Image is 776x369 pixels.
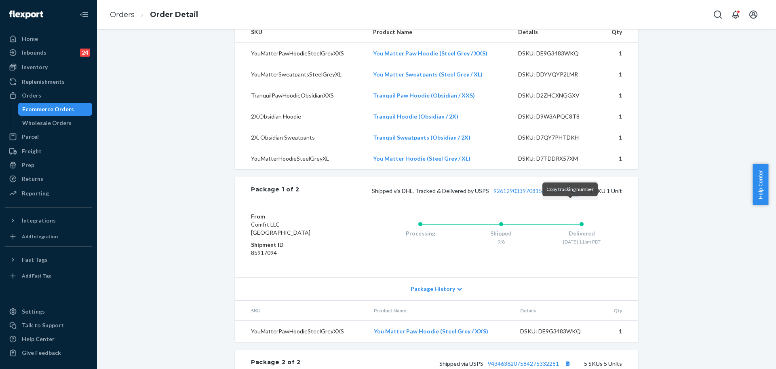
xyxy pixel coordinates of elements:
[5,319,92,332] a: Talk to Support
[745,6,761,23] button: Open account menu
[5,214,92,227] button: Integrations
[518,134,594,142] div: DSKU: D7QY7PHTDKH
[518,49,594,57] div: DSKU: DE9G3483WKQ
[5,130,92,143] a: Parcel
[5,46,92,59] a: Inbounds24
[373,155,470,162] a: You Matter Hoodie (Steel Grey / XL)
[22,321,64,329] div: Talk to Support
[22,78,65,86] div: Replenishments
[439,360,573,367] span: Shipped via USPS
[22,49,46,57] div: Inbounds
[5,253,92,266] button: Fast Tags
[512,21,601,43] th: Details
[5,145,92,158] a: Freight
[251,249,348,257] dd: 85917094
[380,229,461,238] div: Processing
[5,346,92,359] button: Give Feedback
[367,21,512,43] th: Product Name
[150,10,198,19] a: Order Detail
[373,71,483,78] a: You Matter Sweatpants (Steel Grey / XL)
[601,43,638,64] td: 1
[235,301,367,321] th: SKU
[235,64,367,85] td: YouMatterSweatpantsSteelGreyXL
[5,75,92,88] a: Replenishments
[22,175,43,183] div: Returns
[22,216,56,225] div: Integrations
[9,11,43,19] img: Flexport logo
[22,307,45,316] div: Settings
[461,238,542,245] div: 9/8
[80,49,90,57] div: 24
[601,127,638,148] td: 1
[235,43,367,64] td: YouMatterPawHoodieSteelGreyXXS
[22,63,48,71] div: Inventory
[5,230,92,243] a: Add Integration
[601,148,638,169] td: 1
[5,269,92,282] a: Add Fast Tag
[546,186,594,192] span: Copy tracking number
[518,91,594,100] div: DSKU: D2ZHCXNGGXV
[22,105,74,113] div: Ecommerce Orders
[601,21,638,43] th: Qty
[22,119,72,127] div: Wholesale Orders
[518,155,594,163] div: DSKU: D7TDDRX57XM
[601,64,638,85] td: 1
[488,360,559,367] a: 9434636207584275332281
[76,6,92,23] button: Close Navigation
[22,189,49,197] div: Reporting
[5,305,92,318] a: Settings
[235,106,367,127] td: 2X.Obsidian Hoodie
[110,10,135,19] a: Orders
[520,327,596,335] div: DSKU: DE9G3483WKQ
[541,229,622,238] div: Delivered
[753,164,768,205] button: Help Center
[373,92,475,99] a: Tranquil Paw Hoodie (Obsidian / XXS)
[518,70,594,78] div: DSKU: DDYVQYP2LMR
[5,32,92,45] a: Home
[710,6,726,23] button: Open Search Box
[367,301,514,321] th: Product Name
[251,358,301,369] div: Package 2 of 2
[235,148,367,169] td: YouMatterHoodieSteelGreyXL
[103,3,205,27] ol: breadcrumbs
[299,185,622,196] div: 1 SKU 1 Unit
[22,161,34,169] div: Prep
[5,159,92,172] a: Prep
[5,333,92,346] a: Help Center
[18,117,93,129] a: Wholesale Orders
[411,285,455,293] span: Package History
[235,21,367,43] th: SKU
[5,89,92,102] a: Orders
[22,256,48,264] div: Fast Tags
[22,233,58,240] div: Add Integration
[374,328,488,335] a: You Matter Paw Hoodie (Steel Grey / XXS)
[22,35,38,43] div: Home
[514,301,603,321] th: Details
[22,91,41,100] div: Orders
[601,85,638,106] td: 1
[251,221,310,236] span: Comfrt LLC [GEOGRAPHIC_DATA]
[5,61,92,74] a: Inventory
[22,349,61,357] div: Give Feedback
[5,187,92,200] a: Reporting
[373,113,458,120] a: Tranquil Hoodie (Obsidian / 2X)
[22,272,51,279] div: Add Fast Tag
[373,50,487,57] a: You Matter Paw Hoodie (Steel Grey / XXS)
[541,238,622,245] div: [DATE] 11pm PDT
[22,335,55,343] div: Help Center
[373,134,470,141] a: Tranquil Sweatpants (Obsidian / 2X)
[301,358,622,369] div: 5 SKUs 5 Units
[461,229,542,238] div: Shipped
[5,172,92,185] a: Returns
[562,358,573,369] button: Copy tracking number
[235,321,367,342] td: YouMatterPawHoodieSteelGreyXXS
[251,241,348,249] dt: Shipment ID
[22,133,39,141] div: Parcel
[235,85,367,106] td: TranquilPawHoodieObsidianXXS
[493,187,565,194] a: 9261290339708156178999
[603,321,638,342] td: 1
[603,301,638,321] th: Qty
[372,187,578,194] span: Shipped via DHL, Tracked & Delivered by USPS
[251,185,299,196] div: Package 1 of 2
